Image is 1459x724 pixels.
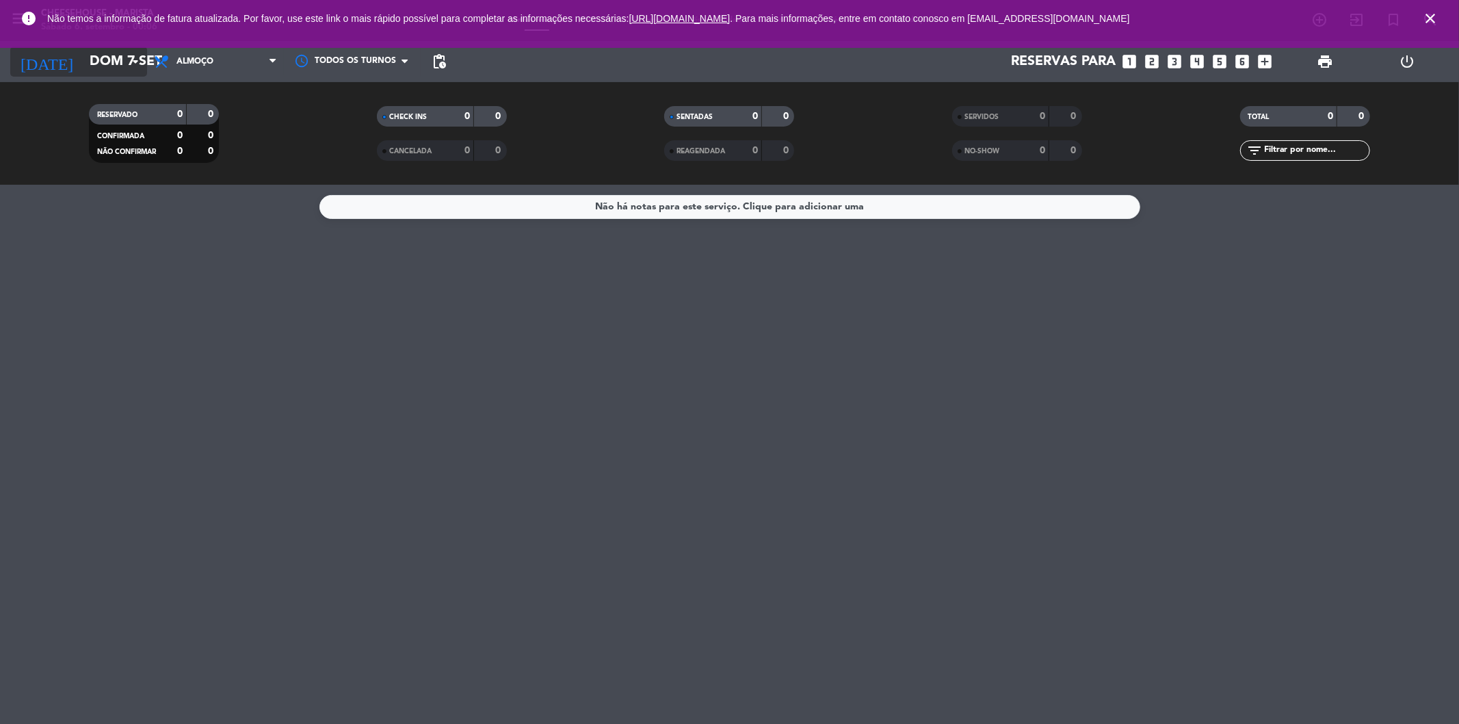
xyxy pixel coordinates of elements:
[177,146,183,156] strong: 0
[176,57,213,66] span: Almoço
[1211,53,1229,70] i: looks_5
[127,53,144,70] i: arrow_drop_down
[208,146,216,156] strong: 0
[495,146,503,155] strong: 0
[1257,53,1274,70] i: add_box
[1317,53,1333,70] span: print
[1144,53,1161,70] i: looks_two
[1121,53,1139,70] i: looks_one
[964,114,999,120] span: SERVIDOS
[1012,53,1116,70] span: Reservas para
[1358,112,1367,121] strong: 0
[97,112,137,118] span: RESERVADO
[595,199,864,215] div: Não há notas para este serviço. Clique para adicionar uma
[21,10,37,27] i: error
[1328,112,1333,121] strong: 0
[97,148,156,155] span: NÃO CONFIRMAR
[1166,53,1184,70] i: looks_3
[97,133,144,140] span: CONFIRMADA
[629,13,731,24] a: [URL][DOMAIN_NAME]
[1248,114,1270,120] span: TOTAL
[1366,41,1449,82] div: LOG OUT
[752,112,758,121] strong: 0
[676,148,725,155] span: REAGENDADA
[177,131,183,140] strong: 0
[1399,53,1416,70] i: power_settings_new
[464,112,470,121] strong: 0
[1040,146,1045,155] strong: 0
[783,112,791,121] strong: 0
[1071,146,1079,155] strong: 0
[208,131,216,140] strong: 0
[389,114,427,120] span: CHECK INS
[464,146,470,155] strong: 0
[10,47,83,77] i: [DATE]
[1234,53,1252,70] i: looks_6
[1263,143,1369,158] input: Filtrar por nome...
[431,53,447,70] span: pending_actions
[208,109,216,119] strong: 0
[495,112,503,121] strong: 0
[47,13,1130,24] span: Não temos a informação de fatura atualizada. Por favor, use este link o mais rápido possível para...
[1071,112,1079,121] strong: 0
[1040,112,1045,121] strong: 0
[676,114,713,120] span: SENTADAS
[177,109,183,119] strong: 0
[1189,53,1207,70] i: looks_4
[730,13,1129,24] a: . Para mais informações, entre em contato conosco em [EMAIL_ADDRESS][DOMAIN_NAME]
[752,146,758,155] strong: 0
[389,148,432,155] span: CANCELADA
[1422,10,1438,27] i: close
[1247,142,1263,159] i: filter_list
[964,148,999,155] span: NO-SHOW
[783,146,791,155] strong: 0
